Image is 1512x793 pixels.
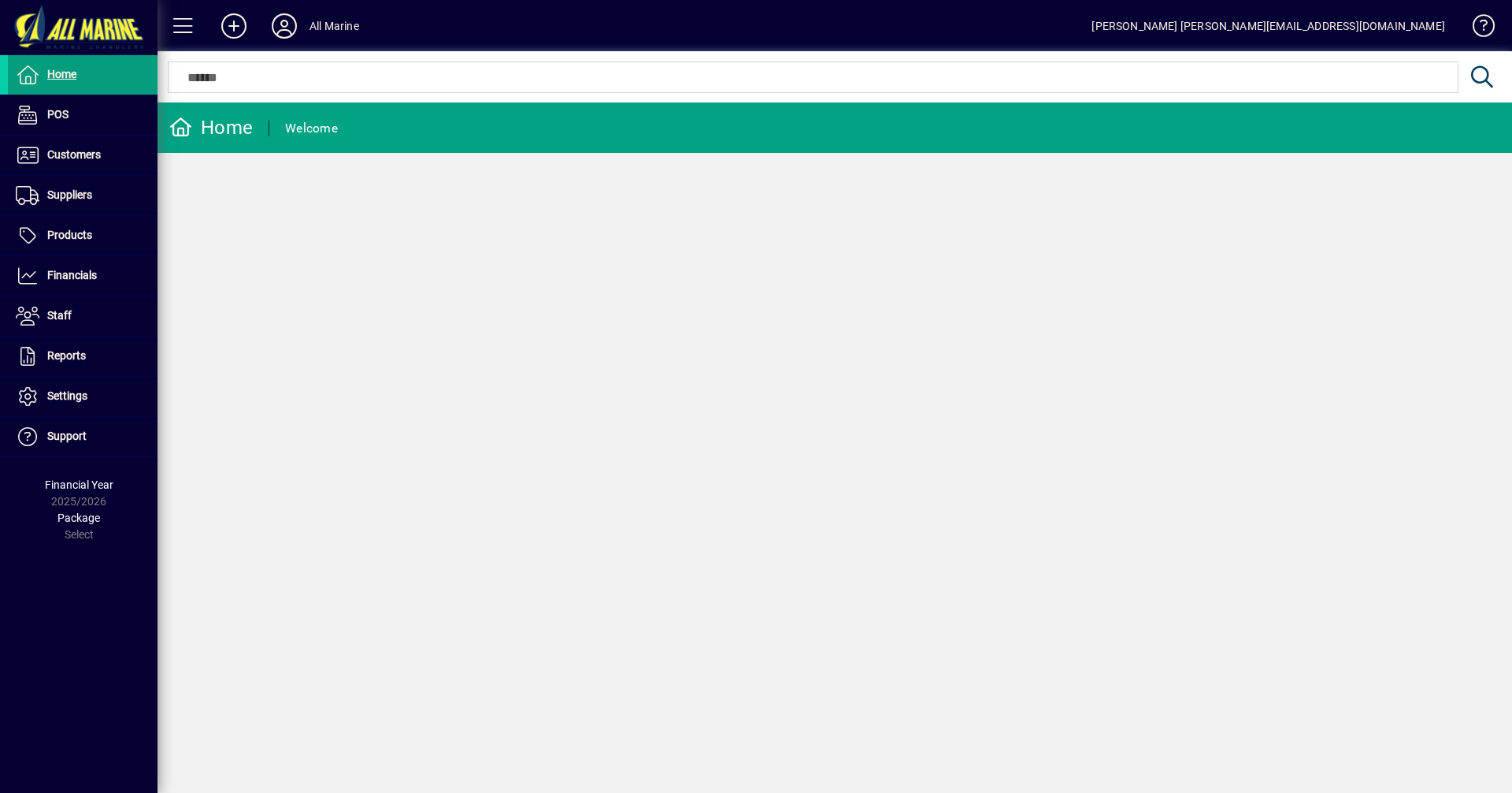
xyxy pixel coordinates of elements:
[47,148,101,161] span: Customers
[45,478,113,491] span: Financial Year
[47,309,72,322] span: Staff
[47,349,86,362] span: Reports
[169,115,253,140] div: Home
[8,337,157,376] a: Reports
[8,176,157,215] a: Suppliers
[47,430,87,442] span: Support
[259,12,309,40] button: Profile
[47,68,76,80] span: Home
[8,296,157,336] a: Staff
[1091,13,1445,39] div: [PERSON_NAME] [PERSON_NAME][EMAIL_ADDRESS][DOMAIN_NAME]
[47,188,92,201] span: Suppliers
[8,216,157,255] a: Products
[8,417,157,456] a: Support
[8,377,157,416] a: Settings
[1461,3,1492,54] a: Knowledge Base
[285,116,338,141] div: Welcome
[8,256,157,296] a: Financials
[209,12,259,40] button: Add
[8,136,157,175] a: Customers
[57,512,100,524] span: Package
[309,13,359,39] div: All Marine
[47,229,92,241] span: Products
[8,95,157,135] a: POS
[47,269,97,281] span: Financials
[47,108,69,121] span: POS
[47,389,87,402] span: Settings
